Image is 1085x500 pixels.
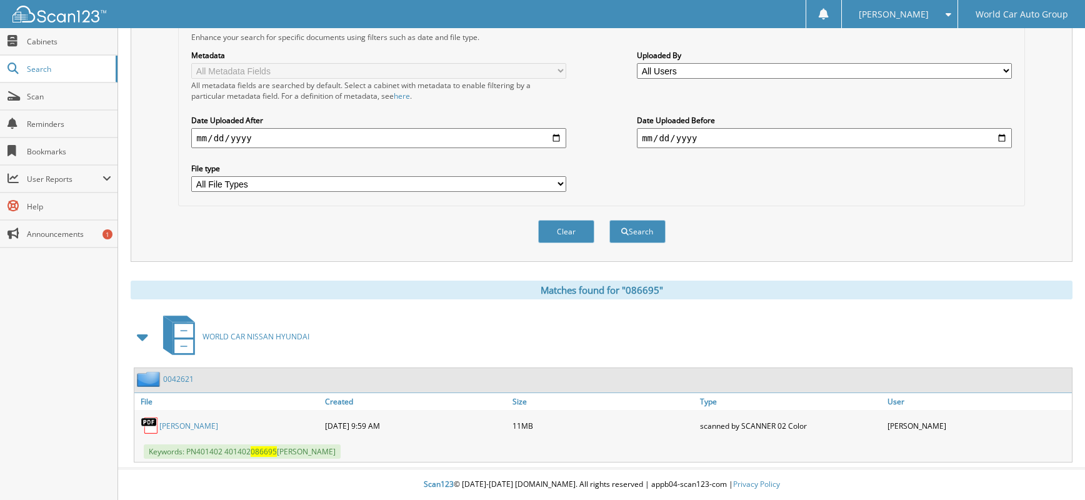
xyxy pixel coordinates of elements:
[884,413,1072,438] div: [PERSON_NAME]
[509,413,697,438] div: 11MB
[637,128,1012,148] input: end
[159,421,218,431] a: [PERSON_NAME]
[156,312,309,361] a: WORLD CAR NISSAN HYUNDAI
[859,11,929,18] span: [PERSON_NAME]
[27,119,111,129] span: Reminders
[191,50,566,61] label: Metadata
[697,393,884,410] a: Type
[609,220,666,243] button: Search
[12,6,106,22] img: scan123-logo-white.svg
[191,80,566,101] div: All metadata fields are searched by default. Select a cabinet with metadata to enable filtering b...
[191,128,566,148] input: start
[697,413,884,438] div: scanned by SCANNER 02 Color
[102,229,112,239] div: 1
[637,115,1012,126] label: Date Uploaded Before
[27,64,109,74] span: Search
[144,444,341,459] span: Keywords: PN401402 401402 [PERSON_NAME]
[191,163,566,174] label: File type
[27,229,111,239] span: Announcements
[131,281,1072,299] div: Matches found for "086695"
[163,374,194,384] a: 0042621
[884,393,1072,410] a: User
[185,32,1017,42] div: Enhance your search for specific documents using filters such as date and file type.
[202,331,309,342] span: WORLD CAR NISSAN HYUNDAI
[322,393,509,410] a: Created
[733,479,780,489] a: Privacy Policy
[251,446,277,457] span: 086695
[134,393,322,410] a: File
[976,11,1068,18] span: World Car Auto Group
[27,91,111,102] span: Scan
[27,174,102,184] span: User Reports
[424,479,454,489] span: Scan123
[191,115,566,126] label: Date Uploaded After
[27,146,111,157] span: Bookmarks
[137,371,163,387] img: folder2.png
[322,413,509,438] div: [DATE] 9:59 AM
[394,91,410,101] a: here
[27,36,111,47] span: Cabinets
[118,469,1085,500] div: © [DATE]-[DATE] [DOMAIN_NAME]. All rights reserved | appb04-scan123-com |
[27,201,111,212] span: Help
[141,416,159,435] img: PDF.png
[509,393,697,410] a: Size
[637,50,1012,61] label: Uploaded By
[538,220,594,243] button: Clear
